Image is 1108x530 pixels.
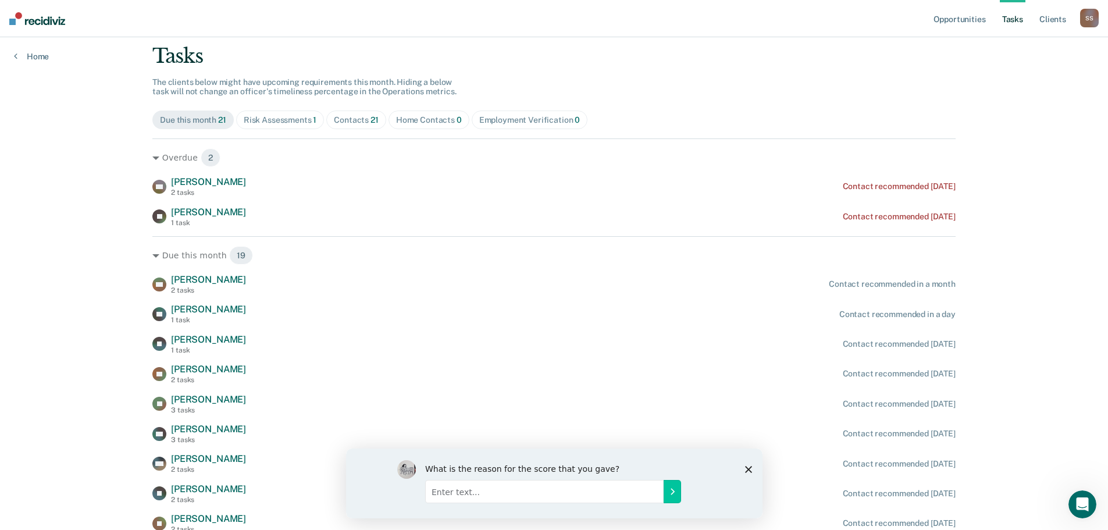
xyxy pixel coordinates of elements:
div: 1 task [171,346,246,354]
img: Recidiviz [9,12,65,25]
span: [PERSON_NAME] [171,394,246,405]
div: Home Contacts [396,115,462,125]
div: Overdue 2 [152,148,956,167]
span: 2 [201,148,220,167]
div: 3 tasks [171,406,246,414]
div: 2 tasks [171,376,246,384]
span: [PERSON_NAME] [171,176,246,187]
span: [PERSON_NAME] [171,274,246,285]
div: Contact recommended [DATE] [843,399,956,409]
div: S S [1080,9,1099,27]
span: [PERSON_NAME] [171,453,246,464]
iframe: Survey by Kim from Recidiviz [346,449,763,518]
span: 0 [575,115,580,125]
div: Contact recommended [DATE] [843,489,956,499]
span: [PERSON_NAME] [171,334,246,345]
div: Due this month 19 [152,246,956,265]
div: 2 tasks [171,465,246,474]
div: Employment Verification [479,115,580,125]
div: 1 task [171,219,246,227]
span: 19 [229,246,253,265]
iframe: Intercom live chat [1068,490,1096,518]
span: [PERSON_NAME] [171,483,246,495]
span: 21 [370,115,379,125]
div: Contact recommended [DATE] [843,518,956,528]
div: Contact recommended in a month [829,279,956,289]
a: Home [14,51,49,62]
div: Contact recommended [DATE] [843,212,956,222]
span: 0 [457,115,462,125]
span: 1 [313,115,316,125]
div: Risk Assessments [244,115,317,125]
span: The clients below might have upcoming requirements this month. Hiding a below task will not chang... [152,77,457,97]
div: Tasks [152,44,956,68]
div: Contact recommended [DATE] [843,429,956,439]
button: SS [1080,9,1099,27]
div: 3 tasks [171,436,246,444]
div: Contact recommended in a day [839,310,956,319]
span: [PERSON_NAME] [171,513,246,524]
div: Contact recommended [DATE] [843,369,956,379]
div: 2 tasks [171,188,246,197]
span: [PERSON_NAME] [171,207,246,218]
div: Contact recommended [DATE] [843,182,956,191]
span: 21 [218,115,226,125]
span: [PERSON_NAME] [171,304,246,315]
div: 1 task [171,316,246,324]
div: 2 tasks [171,496,246,504]
div: 2 tasks [171,286,246,294]
div: Contact recommended [DATE] [843,339,956,349]
div: Contacts [334,115,379,125]
span: [PERSON_NAME] [171,364,246,375]
span: [PERSON_NAME] [171,424,246,435]
div: Contact recommended [DATE] [843,459,956,469]
div: Due this month [160,115,226,125]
